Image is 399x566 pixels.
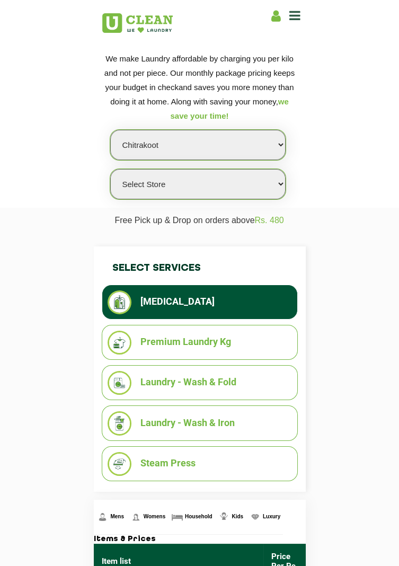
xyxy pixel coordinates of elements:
img: Premium Laundry Kg [108,331,131,355]
span: Rs. 480 [255,216,284,225]
img: Laundry - Wash & Fold [108,371,131,395]
span: we save your time! [170,97,288,120]
p: We make Laundry affordable by charging you per kilo and not per piece. Our monthly package pricin... [102,51,298,123]
li: Laundry - Wash & Iron [108,411,292,435]
span: Luxury [263,514,280,519]
h4: Select Services [102,252,298,285]
li: Laundry - Wash & Fold [108,371,292,395]
p: Free Pick up & Drop on orders above [101,216,298,233]
span: Mens [110,514,124,519]
img: Laundry - Wash & Iron [108,411,131,435]
img: Steam Press [108,452,131,476]
li: Steam Press [108,452,292,476]
span: Kids [232,514,243,519]
img: Kids [217,510,230,524]
img: Dry Cleaning [108,290,131,314]
img: UClean Laundry and Dry Cleaning [102,13,173,33]
img: Mens [96,510,109,524]
li: Premium Laundry Kg [108,331,292,355]
li: [MEDICAL_DATA] [108,290,292,314]
img: Household [171,510,184,524]
img: Womens [129,510,143,524]
img: Luxury [249,510,262,524]
span: Womens [144,514,166,519]
span: Household [185,514,212,519]
h3: Items & Prices [94,535,306,544]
